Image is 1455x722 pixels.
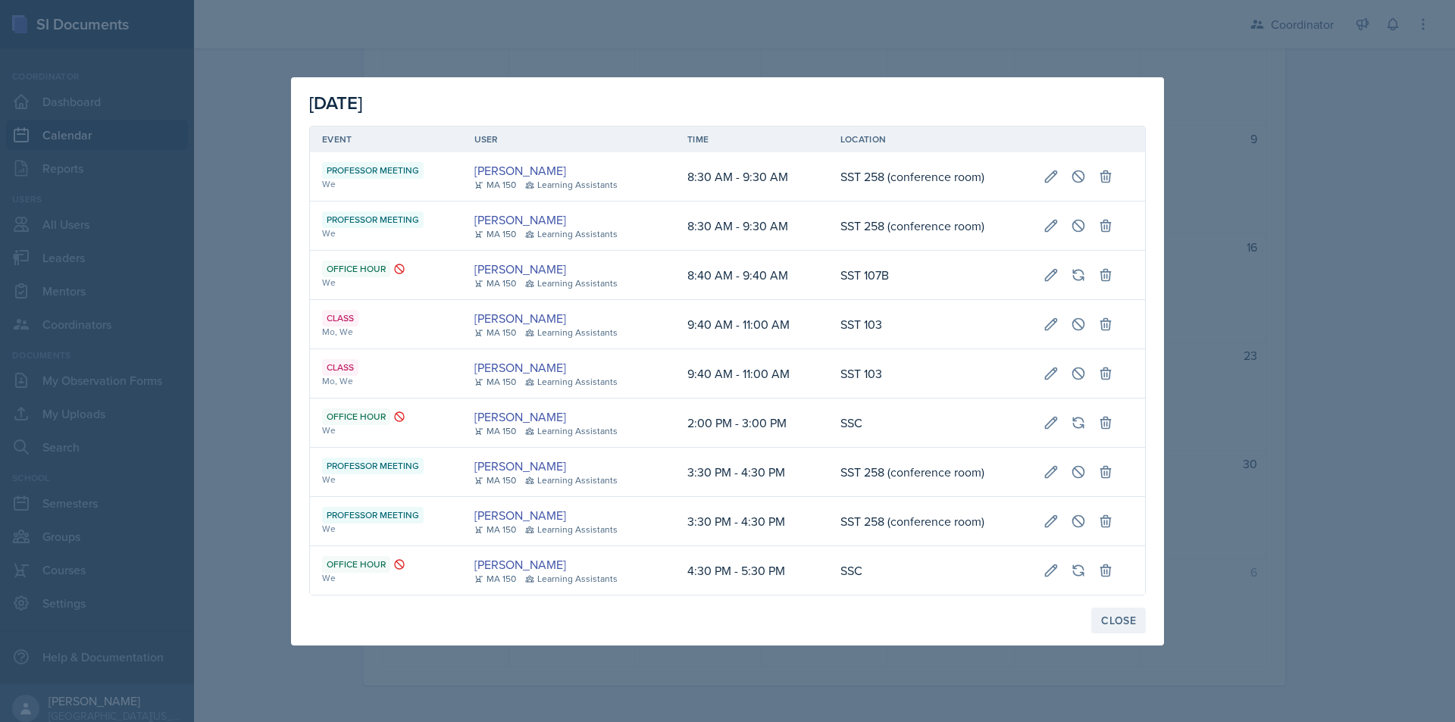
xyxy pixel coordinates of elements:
div: Close [1101,614,1136,627]
div: We [322,227,450,240]
div: We [322,522,450,536]
div: Learning Assistants [525,326,618,339]
div: Office Hour [322,556,390,573]
div: Class [322,359,358,376]
td: 3:30 PM - 4:30 PM [675,497,828,546]
div: Learning Assistants [525,375,618,389]
div: MA 150 [474,178,516,192]
td: SST 103 [828,349,1031,399]
div: MA 150 [474,474,516,487]
div: We [322,424,450,437]
td: SST 258 (conference room) [828,497,1031,546]
th: User [462,127,676,152]
td: 8:30 AM - 9:30 AM [675,152,828,202]
td: 9:40 AM - 11:00 AM [675,300,828,349]
div: Mo, We [322,325,450,339]
a: [PERSON_NAME] [474,555,566,574]
a: [PERSON_NAME] [474,408,566,426]
td: 9:40 AM - 11:00 AM [675,349,828,399]
div: We [322,473,450,486]
div: We [322,177,450,191]
div: Professor Meeting [322,211,424,228]
div: MA 150 [474,523,516,536]
div: Learning Assistants [525,178,618,192]
td: 8:40 AM - 9:40 AM [675,251,828,300]
a: [PERSON_NAME] [474,309,566,327]
div: Office Hour [322,408,390,425]
td: SST 258 (conference room) [828,152,1031,202]
td: 8:30 AM - 9:30 AM [675,202,828,251]
td: SST 258 (conference room) [828,202,1031,251]
div: MA 150 [474,572,516,586]
a: [PERSON_NAME] [474,506,566,524]
th: Event [310,127,462,152]
td: SSC [828,399,1031,448]
div: MA 150 [474,424,516,438]
th: Location [828,127,1031,152]
a: [PERSON_NAME] [474,358,566,377]
button: Close [1091,608,1146,633]
div: [DATE] [309,89,1146,117]
div: Learning Assistants [525,523,618,536]
td: SST 107B [828,251,1031,300]
div: MA 150 [474,277,516,290]
div: MA 150 [474,375,516,389]
a: [PERSON_NAME] [474,457,566,475]
div: Learning Assistants [525,277,618,290]
a: [PERSON_NAME] [474,211,566,229]
div: Learning Assistants [525,474,618,487]
td: SST 258 (conference room) [828,448,1031,497]
div: Professor Meeting [322,507,424,524]
td: 3:30 PM - 4:30 PM [675,448,828,497]
div: Professor Meeting [322,162,424,179]
div: Office Hour [322,261,390,277]
div: MA 150 [474,227,516,241]
div: We [322,276,450,289]
div: Mo, We [322,374,450,388]
div: Learning Assistants [525,572,618,586]
td: 4:30 PM - 5:30 PM [675,546,828,595]
td: SSC [828,546,1031,595]
div: MA 150 [474,326,516,339]
div: Learning Assistants [525,227,618,241]
div: Learning Assistants [525,424,618,438]
a: [PERSON_NAME] [474,260,566,278]
div: Class [322,310,358,327]
div: Professor Meeting [322,458,424,474]
td: SST 103 [828,300,1031,349]
div: We [322,571,450,585]
th: Time [675,127,828,152]
a: [PERSON_NAME] [474,161,566,180]
td: 2:00 PM - 3:00 PM [675,399,828,448]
